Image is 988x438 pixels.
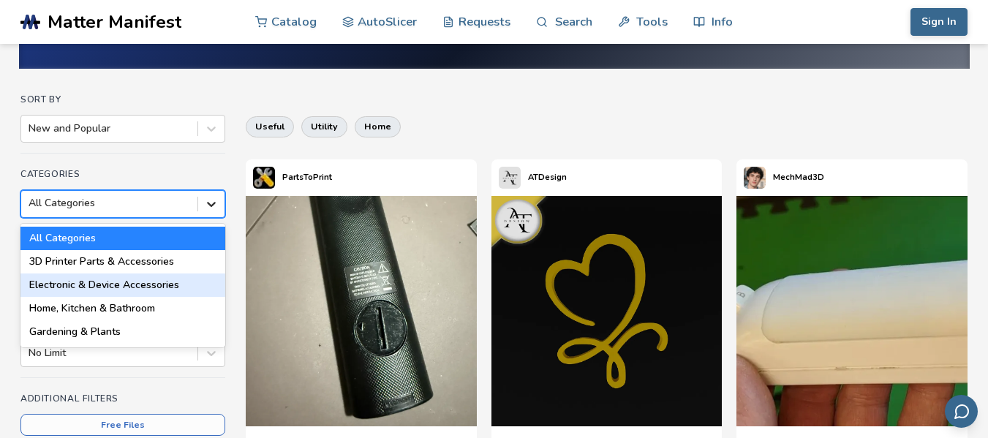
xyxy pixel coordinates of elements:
button: Send feedback via email [945,395,978,428]
img: PartsToPrint's profile [253,167,275,189]
button: Free Files [20,414,225,436]
h4: Categories [20,169,225,179]
span: Matter Manifest [48,12,181,32]
h4: Sort By [20,94,225,105]
p: MechMad3D [773,170,824,185]
div: Gardening & Plants [20,320,225,344]
a: ATDesign's profileATDesign [491,159,574,196]
h4: Find Popular Items to 3D Print. Download Ready to Print Files. [255,29,734,45]
a: PartsToPrint's profilePartsToPrint [246,159,339,196]
h4: Additional Filters [20,393,225,404]
input: All CategoriesAll Categories3D Printer Parts & AccessoriesElectronic & Device AccessoriesHome, Ki... [29,197,31,209]
img: ATDesign's profile [499,167,521,189]
div: Home, Kitchen & Bathroom [20,297,225,320]
div: Vehicle Accessories [20,344,225,367]
div: 3D Printer Parts & Accessories [20,250,225,273]
button: utility [301,116,347,137]
div: Electronic & Device Accessories [20,273,225,297]
a: No Slicing Needed [626,29,734,45]
div: All Categories [20,227,225,250]
p: ATDesign [528,170,567,185]
input: New and Popular [29,123,31,135]
img: MechMad3D's profile [744,167,766,189]
a: MechMad3D's profileMechMad3D [736,159,831,196]
button: Sign In [910,8,968,36]
p: PartsToPrint [282,170,332,185]
input: No Limit [29,347,31,359]
button: useful [246,116,294,137]
button: home [355,116,401,137]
